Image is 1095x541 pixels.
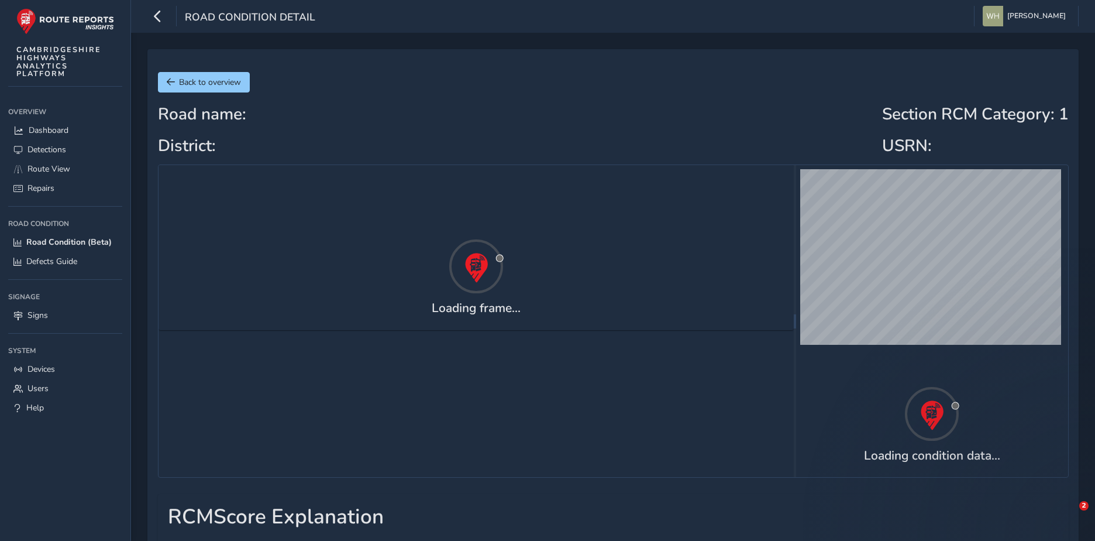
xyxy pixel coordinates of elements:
span: Users [27,383,49,394]
h2: USRN: [882,136,1069,156]
iframe: Intercom live chat [1055,501,1083,529]
a: Dashboard [8,121,122,140]
div: Road Condition [8,215,122,232]
div: Signage [8,288,122,306]
h2: District: [158,136,246,156]
a: Route View [8,159,122,179]
button: Back to overview [158,72,250,93]
a: Devices [8,359,122,379]
a: Road Condition (Beta) [8,232,122,252]
span: Repairs [27,183,54,194]
a: Detections [8,140,122,159]
a: Repairs [8,179,122,198]
span: Road Condition (Beta) [26,237,112,248]
h2: Section RCM Category : 1 [882,105,1069,125]
h1: RCM Score Explanation [168,505,1058,529]
span: 2 [1079,501,1089,511]
span: Help [26,402,44,413]
h2: Road name: [158,105,246,125]
span: [PERSON_NAME] [1007,6,1066,26]
span: Signs [27,310,48,321]
a: Help [8,398,122,417]
span: CAMBRIDGESHIRE HIGHWAYS ANALYTICS PLATFORM [16,46,101,78]
span: Route View [27,163,70,174]
a: Signs [8,306,122,325]
span: Road Condition Detail [185,10,315,26]
canvas: Map [800,169,1061,345]
h4: Loading frame... [432,301,521,316]
span: Back to overview [179,77,241,88]
a: Defects Guide [8,252,122,271]
div: Overview [8,103,122,121]
img: rr logo [16,8,114,35]
h4: Loading condition data... [864,448,1000,463]
span: Dashboard [29,125,68,136]
img: diamond-layout [983,6,1003,26]
button: [PERSON_NAME] [983,6,1070,26]
span: Devices [27,364,55,375]
span: Detections [27,144,66,155]
div: System [8,342,122,359]
a: Users [8,379,122,398]
span: Defects Guide [26,256,77,267]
